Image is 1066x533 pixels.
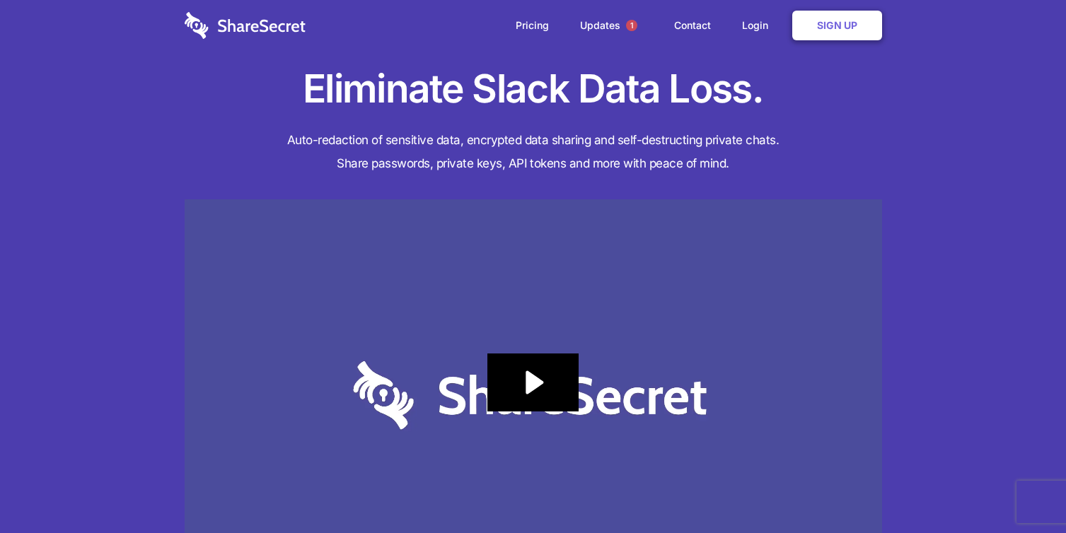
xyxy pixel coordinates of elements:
h4: Auto-redaction of sensitive data, encrypted data sharing and self-destructing private chats. Shar... [185,129,882,175]
a: Login [728,4,789,47]
button: Play Video: Sharesecret Slack Extension [487,353,578,411]
h1: Eliminate Slack Data Loss. [185,64,882,115]
a: Contact [660,4,725,47]
img: logo-wordmark-white-trans-d4663122ce5f474addd5e946df7df03e33cb6a1c49d2221995e7729f52c070b2.svg [185,12,306,39]
a: Pricing [502,4,563,47]
a: Sign Up [792,11,882,40]
span: 1 [626,20,637,31]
